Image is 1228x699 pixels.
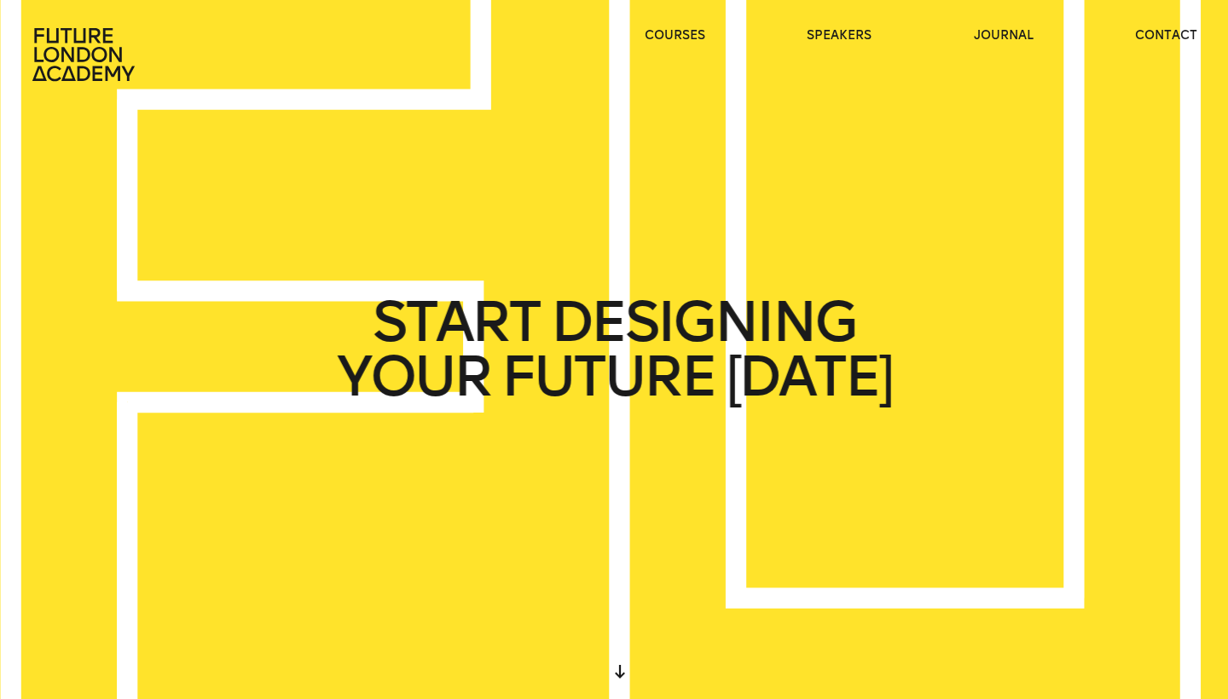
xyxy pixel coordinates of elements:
a: speakers [807,27,872,44]
a: courses [645,27,705,44]
span: START [373,295,540,349]
a: contact [1135,27,1197,44]
span: YOUR [337,349,490,404]
span: DESIGNING [551,295,855,349]
a: journal [974,27,1034,44]
span: FUTURE [501,349,715,404]
span: [DATE] [726,349,891,404]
